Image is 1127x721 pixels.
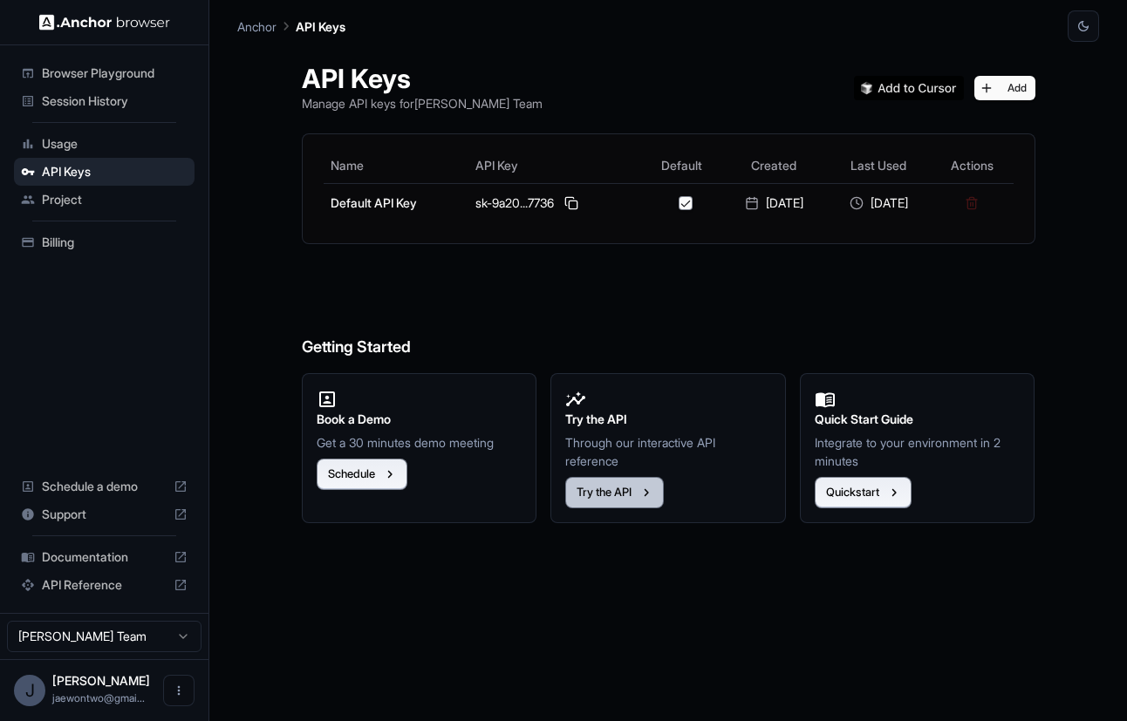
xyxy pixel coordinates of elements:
div: API Keys [14,158,195,186]
p: Manage API keys for [PERSON_NAME] Team [302,94,543,112]
span: Usage [42,135,188,153]
div: Session History [14,87,195,115]
div: [DATE] [728,194,819,212]
button: Copy API key [561,193,582,214]
p: Anchor [237,17,277,36]
button: Open menu [163,675,195,706]
button: Add [974,76,1035,100]
span: API Reference [42,576,167,594]
span: Schedule a demo [42,478,167,495]
div: Project [14,186,195,214]
span: Session History [42,92,188,110]
div: API Reference [14,571,195,599]
span: Browser Playground [42,65,188,82]
button: Schedule [317,459,407,490]
span: Billing [42,234,188,251]
div: Support [14,500,195,528]
div: sk-9a20...7736 [475,193,636,214]
button: Try the API [565,477,664,508]
h1: API Keys [302,63,543,94]
th: Actions [931,148,1013,183]
div: Documentation [14,543,195,571]
th: Default [642,148,721,183]
div: Schedule a demo [14,473,195,500]
nav: breadcrumb [237,17,345,36]
p: Integrate to your environment in 2 minutes [815,433,1021,470]
span: API Keys [42,163,188,180]
h2: Quick Start Guide [815,410,1021,429]
div: J [14,675,45,706]
div: Browser Playground [14,59,195,87]
span: Project [42,191,188,208]
th: Name [324,148,468,183]
span: jaewontwo@gmail.com [52,691,145,704]
th: Last Used [826,148,931,183]
div: Billing [14,228,195,256]
p: API Keys [296,17,345,36]
div: [DATE] [833,194,924,212]
th: Created [721,148,826,183]
div: Usage [14,130,195,158]
h2: Try the API [565,410,771,429]
h2: Book a Demo [317,410,523,429]
h6: Getting Started [302,265,1035,360]
span: Support [42,506,167,523]
img: Add anchorbrowser MCP server to Cursor [854,76,964,100]
span: Jaewon Sim [52,673,150,688]
th: API Key [468,148,643,183]
p: Through our interactive API reference [565,433,771,470]
td: Default API Key [324,183,468,222]
p: Get a 30 minutes demo meeting [317,433,523,452]
img: Anchor Logo [39,14,170,31]
span: Documentation [42,548,167,566]
button: Quickstart [815,477,912,508]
